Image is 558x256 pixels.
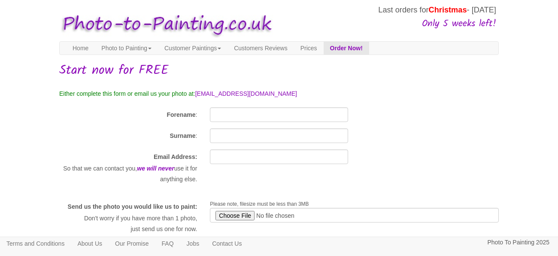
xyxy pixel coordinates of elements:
a: FAQ [155,237,180,250]
a: Contact Us [206,237,248,250]
a: Home [66,42,95,55]
em: we will never [137,165,174,172]
label: Surname [170,131,196,140]
p: Don't worry if you have more than 1 photo, just send us one for now. [59,213,197,234]
a: About Us [71,237,109,250]
label: Send us the photo you would like us to paint: [68,202,197,211]
h1: Start now for FREE [59,64,499,78]
label: Email Address: [154,152,197,161]
span: Please note, filesize must be less than 3MB [210,201,309,207]
label: Forename [167,110,196,119]
a: [EMAIL_ADDRESS][DOMAIN_NAME] [195,90,297,97]
a: Our Promise [109,237,155,250]
a: Photo to Painting [95,42,158,55]
a: Customers Reviews [227,42,294,55]
h3: Only 5 weeks left! [276,19,496,29]
a: Customer Paintings [158,42,227,55]
a: Jobs [180,237,206,250]
img: Photo to Painting [55,8,275,41]
span: Last orders for - [DATE] [378,6,496,14]
span: Christmas [429,6,467,14]
div: : [53,107,203,121]
p: Photo To Painting 2025 [487,237,549,248]
span: Either complete this form or email us your photo at: [59,90,195,97]
p: So that we can contact you, use it for anything else. [59,163,197,184]
a: Order Now! [324,42,369,55]
a: Prices [294,42,324,55]
div: : [53,128,203,142]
